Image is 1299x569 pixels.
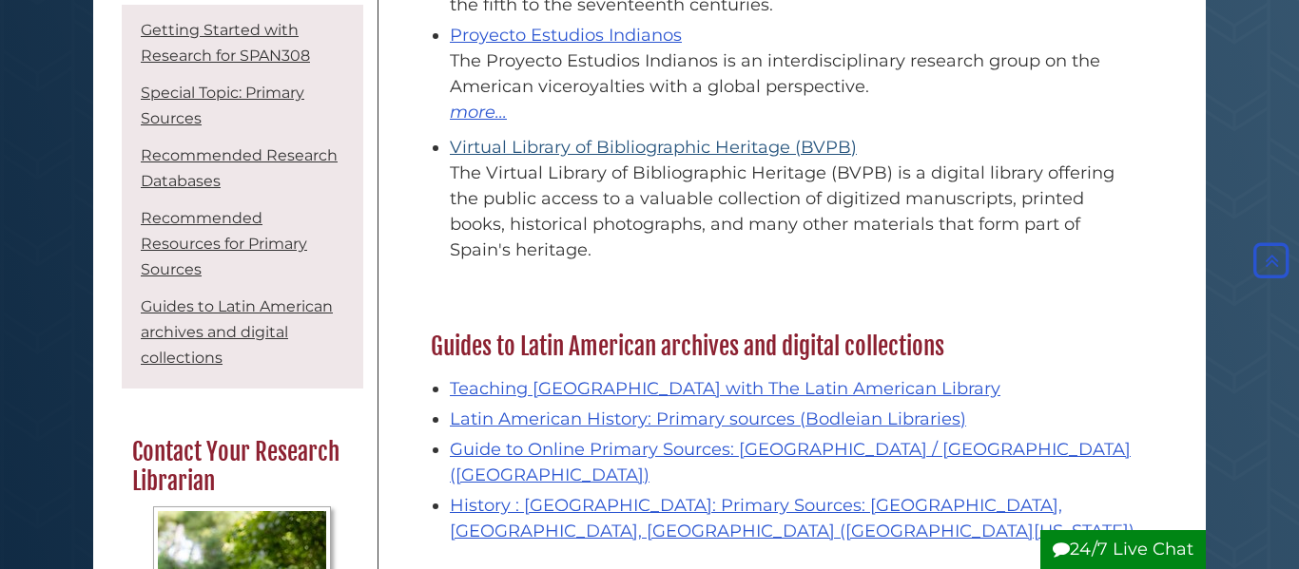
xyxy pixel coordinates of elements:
[450,408,966,429] a: Latin American History: Primary sources (Bodleian Libraries)
[450,439,1131,485] a: Guide to Online Primary Sources: [GEOGRAPHIC_DATA] / [GEOGRAPHIC_DATA] ([GEOGRAPHIC_DATA])
[141,297,333,367] a: Guides to Latin American archives and digital collections
[141,84,304,127] a: Special Topic: Primary Sources
[450,378,1000,399] a: Teaching [GEOGRAPHIC_DATA] with The Latin American Library
[1249,250,1294,271] a: Back to Top
[450,161,1139,263] div: The Virtual Library of Bibliographic Heritage (BVPB) is a digital library offering the public acc...
[421,332,1149,362] h2: Guides to Latin American archives and digital collections
[141,209,307,278] a: Recommended Resources for Primary Sources
[123,437,360,497] h2: Contact Your Research Librarian
[1040,530,1206,569] button: 24/7 Live Chat
[141,146,338,190] a: Recommended Research Databases
[450,495,1134,541] a: History : [GEOGRAPHIC_DATA]: Primary Sources: [GEOGRAPHIC_DATA], [GEOGRAPHIC_DATA], [GEOGRAPHIC_D...
[450,100,1139,125] a: more...
[141,21,310,65] a: Getting Started with Research for SPAN308
[450,48,1139,100] div: The Proyecto Estudios Indianos is an interdisciplinary research group on the American viceroyalti...
[450,25,682,46] a: Proyecto Estudios Indianos
[450,137,857,158] a: Virtual Library of Bibliographic Heritage (BVPB)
